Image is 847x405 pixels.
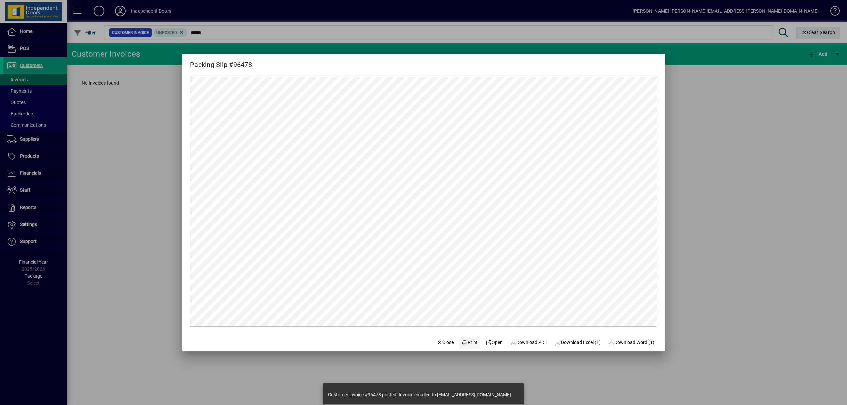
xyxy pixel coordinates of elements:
span: Print [462,339,478,346]
a: Open [483,337,505,349]
button: Download Excel (1) [552,337,603,349]
div: Customer invoice #96478 posted. Invoice emailed to [EMAIL_ADDRESS][DOMAIN_NAME]. [328,391,512,398]
button: Download Word (1) [606,337,657,349]
button: Close [434,337,457,349]
span: Download Excel (1) [555,339,601,346]
button: Print [459,337,480,349]
a: Download PDF [508,337,550,349]
span: Download Word (1) [609,339,655,346]
span: Open [486,339,503,346]
span: Download PDF [511,339,547,346]
h2: Packing Slip #96478 [182,54,260,70]
span: Close [437,339,454,346]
